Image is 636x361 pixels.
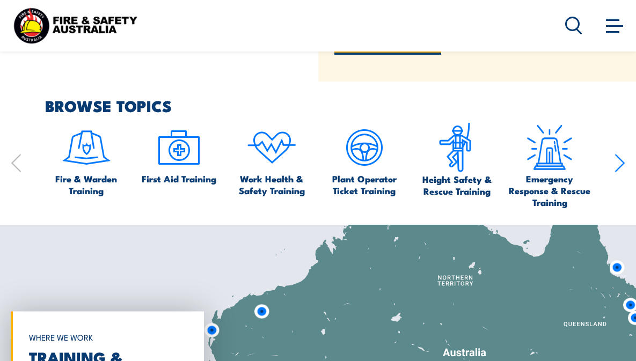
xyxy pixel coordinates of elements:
[339,122,390,173] img: icon-5
[61,122,112,173] img: icon-1
[45,98,625,112] h2: BROWSE TOPICS
[29,327,193,347] h6: WHERE WE WORK
[246,122,297,173] img: icon-4
[153,122,204,173] img: icon-2
[416,122,499,197] a: Height Safety & Rescue Training
[323,122,406,196] a: Plant Operator Ticket Training
[323,173,406,196] span: Plant Operator Ticket Training
[230,122,313,196] a: Work Health & Safety Training
[45,173,128,196] span: Fire & Warden Training
[416,173,499,197] span: Height Safety & Rescue Training
[508,122,591,208] a: Emergency Response & Rescue Training
[45,122,128,196] a: Fire & Warden Training
[142,173,216,185] span: First Aid Training
[230,173,313,196] span: Work Health & Safety Training
[508,173,591,208] span: Emergency Response & Rescue Training
[524,122,575,173] img: Emergency Response Icon
[142,122,216,185] a: First Aid Training
[432,122,482,173] img: icon-6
